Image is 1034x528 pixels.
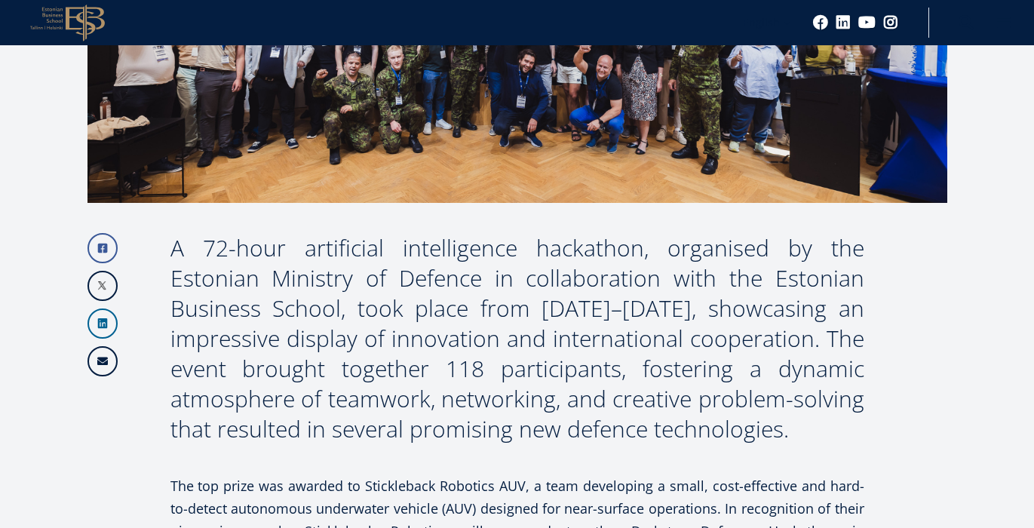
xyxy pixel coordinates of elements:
a: Linkedin [836,15,851,30]
a: Linkedin [87,309,118,339]
a: Youtube [858,15,876,30]
a: Facebook [813,15,828,30]
div: A 72-hour artificial intelligence hackathon, organised by the Estonian Ministry of Defence in col... [170,233,864,444]
a: Email [87,346,118,376]
a: Instagram [883,15,898,30]
img: X [89,272,116,299]
a: Facebook [87,233,118,263]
